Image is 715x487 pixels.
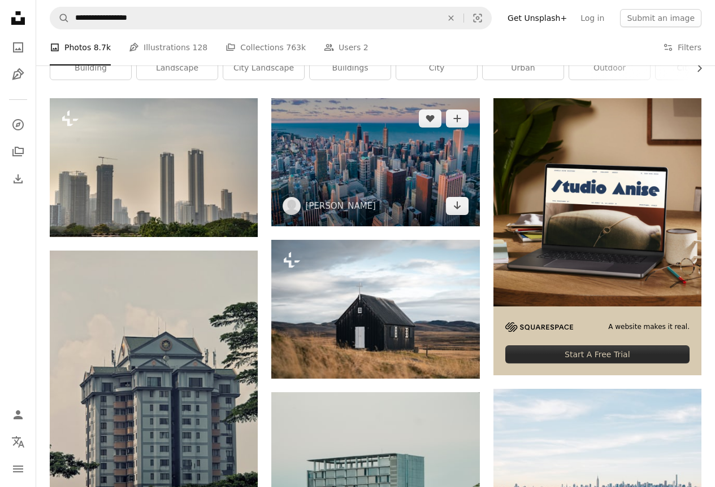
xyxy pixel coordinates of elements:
div: Start A Free Trial [505,345,690,363]
a: landscape [137,57,218,80]
a: Log in / Sign up [7,403,29,426]
a: building [50,57,131,80]
a: Collections 763k [226,29,306,65]
a: city [396,57,477,80]
img: white and brown city buildings during daytime [271,98,479,226]
a: a tall building with a clock on the top of it [50,384,258,394]
a: Log in [574,9,611,27]
img: a city skyline with tall buildings and a crane [50,98,258,237]
button: Clear [439,7,463,29]
form: Find visuals sitewide [50,7,492,29]
a: a city skyline with tall buildings and a crane [50,163,258,173]
button: Visual search [464,7,491,29]
a: Photos [7,36,29,59]
a: Home — Unsplash [7,7,29,32]
span: 2 [363,41,369,54]
span: 128 [193,41,208,54]
a: Users 2 [324,29,369,65]
img: a small black building with a cross on top of it [271,240,479,379]
a: [PERSON_NAME] [305,200,376,212]
button: Search Unsplash [50,7,70,29]
a: urban [483,57,564,80]
a: A website makes it real.Start A Free Trial [493,98,701,375]
a: aerial view of city during day time [493,447,701,458]
a: Download [446,197,469,215]
a: outdoor [569,57,650,80]
button: Add to Collection [446,109,469,128]
a: Get Unsplash+ [501,9,574,27]
span: A website makes it real. [608,322,690,332]
img: Go to Pedro Lastra's profile [283,197,301,215]
button: Like [419,109,441,128]
a: Illustrations 128 [129,29,207,65]
button: scroll list to the right [689,57,701,80]
a: Download History [7,168,29,190]
a: a small black building with a cross on top of it [271,304,479,314]
a: buildings [310,57,391,80]
img: file-1705255347840-230a6ab5bca9image [505,322,573,332]
button: Filters [663,29,701,65]
button: Submit an image [620,9,701,27]
img: file-1705123271268-c3eaf6a79b21image [493,98,701,306]
a: white and brown city buildings during daytime [271,157,479,167]
span: 763k [286,41,306,54]
a: city landscape [223,57,304,80]
a: Explore [7,113,29,136]
button: Menu [7,458,29,480]
a: Illustrations [7,63,29,86]
a: Collections [7,141,29,163]
a: a tall building with a red roof next to trees [271,456,479,466]
button: Language [7,431,29,453]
